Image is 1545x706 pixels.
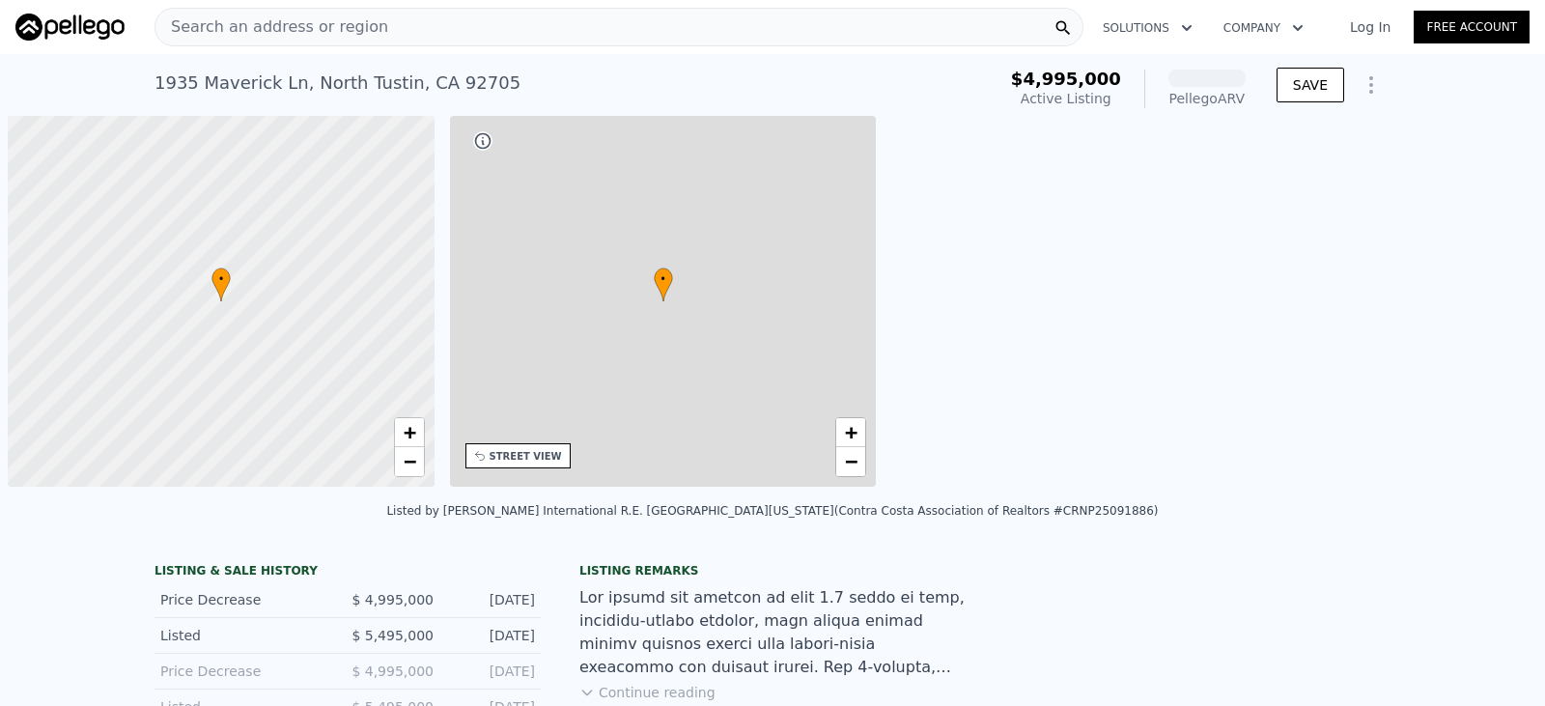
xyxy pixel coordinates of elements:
[579,683,716,702] button: Continue reading
[579,586,966,679] div: Lor ipsumd sit ametcon ad elit 1.7 seddo ei temp, incididu-utlabo etdolor, magn aliqua enimad min...
[211,270,231,288] span: •
[1021,91,1111,106] span: Active Listing
[449,662,535,681] div: [DATE]
[654,270,673,288] span: •
[449,626,535,645] div: [DATE]
[1327,17,1414,37] a: Log In
[579,563,966,579] div: Listing remarks
[1011,69,1121,89] span: $4,995,000
[386,504,1158,518] div: Listed by [PERSON_NAME] International R.E. [GEOGRAPHIC_DATA][US_STATE] (Contra Costa Association ...
[1277,68,1344,102] button: SAVE
[403,420,415,444] span: +
[154,563,541,582] div: LISTING & SALE HISTORY
[154,70,520,97] div: 1935 Maverick Ln , North Tustin , CA 92705
[351,628,434,643] span: $ 5,495,000
[836,447,865,476] a: Zoom out
[490,449,562,464] div: STREET VIEW
[1168,89,1246,108] div: Pellego ARV
[836,418,865,447] a: Zoom in
[160,590,332,609] div: Price Decrease
[395,418,424,447] a: Zoom in
[395,447,424,476] a: Zoom out
[1414,11,1530,43] a: Free Account
[1352,66,1390,104] button: Show Options
[351,664,434,679] span: $ 4,995,000
[211,268,231,301] div: •
[845,449,857,473] span: −
[1087,11,1208,45] button: Solutions
[160,662,332,681] div: Price Decrease
[155,15,388,39] span: Search an address or region
[845,420,857,444] span: +
[160,626,332,645] div: Listed
[403,449,415,473] span: −
[1208,11,1319,45] button: Company
[351,592,434,607] span: $ 4,995,000
[449,590,535,609] div: [DATE]
[15,14,125,41] img: Pellego
[654,268,673,301] div: •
